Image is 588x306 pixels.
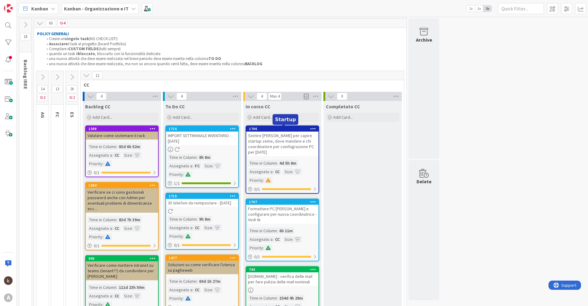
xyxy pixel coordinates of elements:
div: 1707 [246,199,318,205]
div: 1/1 [166,180,238,187]
div: Size [203,162,213,169]
span: 0 / 1 [174,242,180,248]
div: CC [273,168,281,175]
div: CC [193,224,201,231]
div: Priority [88,160,103,167]
div: 6h 11m [278,227,294,234]
div: 1394 [86,183,158,188]
div: 83d 7h 39m [117,216,142,223]
div: 704 [246,267,318,272]
span: : [183,295,184,302]
li: Compilare i (tutti sempre) [43,47,404,51]
span: : [277,160,278,166]
span: : [192,224,193,231]
span: CC [84,82,396,88]
span: 26 [67,85,77,93]
div: Time in Column [248,160,277,166]
div: 1716IMPORT SETTIMANALE INVENTARIO - [DATE] [166,126,238,145]
span: Support [13,1,28,8]
li: il task al progetto (board Portfolio) [43,42,404,47]
span: : [263,244,264,251]
div: Delete [417,178,432,185]
a: 1716IMPORT SETTIMANALE INVENTARIO - [DATE]Time in Column:8h 8mAssegnato a:FCSize:Priority:1/1 [165,125,239,188]
span: Add Card... [173,114,192,120]
div: 0/1 [246,253,318,261]
div: 171535 telefoni da reimpostare - [DATE] [166,193,238,207]
div: 1715 [169,194,238,198]
span: : [192,286,193,293]
span: : [263,177,264,184]
b: Kanban - Organizzazione e IT [64,6,129,12]
span: 0 / 1 [254,186,260,192]
div: 1706 [249,127,318,131]
strong: bloccato [78,51,95,56]
div: Size [123,152,132,159]
strong: CUSTOM FIELDS [68,46,99,51]
div: Time in Column [168,154,197,161]
div: 1706Sentire [PERSON_NAME] per capire startup zeme, dove mandare e chi coordinatore per conifugraz... [246,126,318,156]
div: CC [113,293,121,299]
span: : [197,216,198,222]
div: 4d 5h 8m [278,160,298,166]
span: : [112,293,113,299]
div: Assegnato a [168,162,192,169]
span: 0 / 1 [94,170,100,176]
div: IMPORT SETTIMANALE INVENTARIO - [DATE] [166,132,238,145]
div: Size [123,293,132,299]
span: : [273,236,273,243]
div: 1477 [166,255,238,261]
div: Verificare se ci sono gestionali password anche con Admin per eventuali problemi di dimenticanze ... [86,188,158,213]
a: 1398Valutare come sistemare il rackTime in Column:83d 6h 52mAssegnato a:CCSize:Priority:0/1 [85,125,159,177]
a: 1706Sentire [PERSON_NAME] per capire startup zeme, dove mandare e chi coordinatore per conifugraz... [246,125,319,194]
img: kh [4,276,13,285]
div: 111d 23h 50m [117,284,146,291]
div: Max 4 [270,95,280,98]
div: FC [193,162,201,169]
span: FC [55,112,61,118]
div: CC [113,152,121,159]
strong: singolo task [65,36,89,41]
strong: POLICY GENERALI [37,31,69,36]
div: 1477Soluzioni su come verificare l'utenza su pagheweb [166,255,238,274]
div: 704[DOMAIN_NAME] - verifica delle mail per fare pulizia delle mail nominali [246,267,318,286]
span: 4 [176,93,187,100]
div: Size [283,236,292,243]
span: Add Card... [333,114,353,120]
span: 4 [257,93,267,100]
span: : [132,152,133,159]
div: Archive [416,36,432,43]
span: 4 [57,20,68,27]
h5: Startup [275,117,296,122]
span: : [116,216,117,223]
div: 1398Valutare come sistemare il rack [86,126,158,140]
div: Assegnato a [248,236,273,243]
span: Backlog IDEE [23,60,29,89]
a: 171535 telefoni da reimpostare - [DATE]Time in Column:9h 8mAssegnato a:CCSize:Priority:0/1 [165,193,239,250]
span: Add Card... [253,114,273,120]
strong: Associare [49,41,68,47]
div: Assegnato a [168,286,192,293]
div: 1394 [89,183,158,188]
span: : [212,286,213,293]
span: : [116,143,117,150]
span: 0 [337,93,347,100]
span: Kanban [31,5,48,12]
div: 60d 1h 27m [198,278,222,285]
span: 14 [37,85,48,93]
a: 1707Formattare PC [PERSON_NAME] e configurare per nuova coordinatrice - Vedi tkTime in Column:6h ... [246,199,319,261]
li: quando un task è , bloccarlo con la funzionalità dedicata [43,51,404,56]
span: : [183,233,184,240]
div: 0/1 [166,241,238,249]
div: A [4,293,13,302]
div: 83d 6h 52m [117,143,142,150]
div: Time in Column [88,216,116,223]
span: 65 [46,20,56,27]
div: Priority [168,233,183,240]
div: Assegnato a [88,225,112,232]
span: : [192,162,193,169]
div: Time in Column [248,227,277,234]
div: Priority [88,233,103,240]
input: Quick Filter... [498,3,544,14]
span: Backlog CC [85,103,111,110]
div: Assegnato a [88,152,112,159]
